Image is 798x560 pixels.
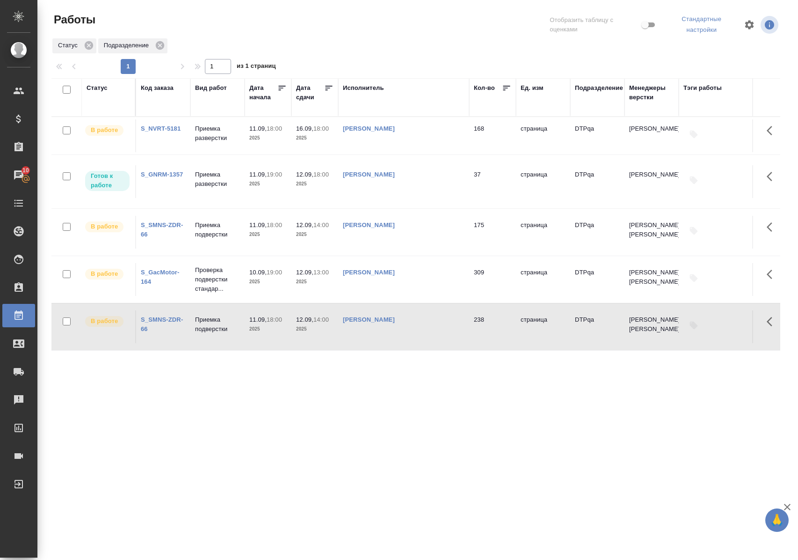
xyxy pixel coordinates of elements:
p: 18:00 [267,125,282,132]
p: 12.09, [296,316,313,323]
div: Статус [52,38,96,53]
p: [PERSON_NAME], [PERSON_NAME] [629,221,674,239]
span: 🙏 [769,510,785,530]
a: [PERSON_NAME] [343,125,395,132]
td: 238 [469,310,516,343]
div: Код заказа [141,83,174,93]
span: Настроить таблицу [738,14,761,36]
td: DTPqa [570,165,624,198]
p: Приемка подверстки [195,221,240,239]
td: страница [516,165,570,198]
a: S_GacMotor-164 [141,269,179,285]
p: 18:00 [313,171,329,178]
a: S_SMNS-ZDR-66 [141,221,183,238]
p: 12.09, [296,171,313,178]
div: Дата начала [249,83,277,102]
a: [PERSON_NAME] [343,221,395,228]
a: S_GNRM-1357 [141,171,183,178]
div: Исполнитель может приступить к работе [84,170,131,192]
td: DTPqa [570,263,624,296]
p: 18:00 [313,125,329,132]
p: 16.09, [296,125,313,132]
td: DTPqa [570,310,624,343]
p: 14:00 [313,221,329,228]
div: Исполнитель [343,83,384,93]
p: 2025 [296,277,334,287]
a: [PERSON_NAME] [343,171,395,178]
p: 11.09, [249,316,267,323]
button: Здесь прячутся важные кнопки [761,119,783,142]
div: Исполнитель выполняет работу [84,315,131,328]
div: Вид работ [195,83,227,93]
span: Отобразить таблицу с оценками [550,15,639,34]
div: Исполнитель выполняет работу [84,268,131,280]
td: страница [516,310,570,343]
p: Приемка разверстки [195,124,240,143]
button: Здесь прячутся важные кнопки [761,165,783,188]
div: Подразделение [575,83,623,93]
p: 12.09, [296,269,313,276]
p: [PERSON_NAME], [PERSON_NAME] [629,268,674,287]
span: 10 [17,166,35,175]
p: 2025 [296,179,334,189]
button: Добавить тэги [683,124,704,145]
p: 11.09, [249,125,267,132]
p: 2025 [249,179,287,189]
button: Добавить тэги [683,315,704,336]
button: Здесь прячутся важные кнопки [761,216,783,238]
td: 175 [469,216,516,249]
div: Кол-во [474,83,495,93]
button: Добавить тэги [683,170,704,191]
p: В работе [91,269,118,279]
p: 10.09, [249,269,267,276]
td: DTPqa [570,119,624,152]
p: Приемка разверстки [195,170,240,189]
p: 14:00 [313,316,329,323]
p: [PERSON_NAME] [629,124,674,133]
span: Работы [51,12,95,27]
td: DTPqa [570,216,624,249]
div: Исполнитель выполняет работу [84,124,131,137]
a: 10 [2,163,35,187]
p: 13:00 [313,269,329,276]
p: Подразделение [104,41,152,50]
div: Исполнитель выполняет работу [84,221,131,233]
p: 2025 [296,133,334,143]
div: Ед. изм [521,83,544,93]
a: [PERSON_NAME] [343,316,395,323]
td: 309 [469,263,516,296]
td: страница [516,119,570,152]
button: Добавить тэги [683,221,704,241]
p: 2025 [249,133,287,143]
p: Проверка подверстки стандар... [195,265,240,294]
p: В работе [91,222,118,231]
p: [PERSON_NAME], [PERSON_NAME] [629,315,674,334]
p: 12.09, [296,221,313,228]
p: В работе [91,317,118,326]
p: 18:00 [267,316,282,323]
p: 11.09, [249,171,267,178]
p: Приемка подверстки [195,315,240,334]
div: Менеджеры верстки [629,83,674,102]
span: из 1 страниц [237,60,276,74]
td: 37 [469,165,516,198]
p: Готов к работе [91,171,124,190]
div: Дата сдачи [296,83,324,102]
td: страница [516,263,570,296]
div: Тэги работы [683,83,722,93]
p: 11.09, [249,221,267,228]
span: Посмотреть информацию [761,16,780,34]
p: В работе [91,125,118,135]
p: Статус [58,41,81,50]
a: S_SMNS-ZDR-66 [141,316,183,332]
p: 2025 [296,324,334,334]
button: Здесь прячутся важные кнопки [761,310,783,333]
button: Добавить тэги [683,268,704,288]
a: S_NVRT-5181 [141,125,181,132]
p: 2025 [249,230,287,239]
p: [PERSON_NAME] [629,170,674,179]
td: страница [516,216,570,249]
p: 2025 [296,230,334,239]
p: 19:00 [267,171,282,178]
div: Подразделение [98,38,167,53]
